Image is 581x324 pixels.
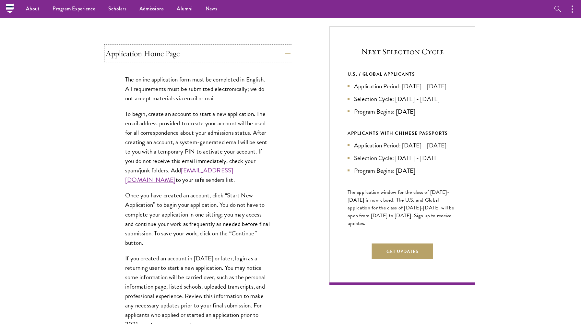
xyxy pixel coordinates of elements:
li: Selection Cycle: [DATE] - [DATE] [348,94,457,104]
li: Program Begins: [DATE] [348,166,457,175]
span: The application window for the class of [DATE]-[DATE] is now closed. The U.S. and Global applicat... [348,188,454,227]
h5: Next Selection Cycle [348,46,457,57]
button: Get Updates [372,243,433,259]
p: Once you have created an account, click “Start New Application” to begin your application. You do... [125,191,271,247]
div: U.S. / GLOBAL APPLICANTS [348,70,457,78]
li: Selection Cycle: [DATE] - [DATE] [348,153,457,163]
p: To begin, create an account to start a new application. The email address provided to create your... [125,109,271,185]
p: The online application form must be completed in English. All requirements must be submitted elec... [125,75,271,103]
li: Program Begins: [DATE] [348,107,457,116]
li: Application Period: [DATE] - [DATE] [348,81,457,91]
button: Application Home Page [106,46,290,61]
a: [EMAIL_ADDRESS][DOMAIN_NAME] [125,166,233,184]
div: APPLICANTS WITH CHINESE PASSPORTS [348,129,457,137]
li: Application Period: [DATE] - [DATE] [348,141,457,150]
